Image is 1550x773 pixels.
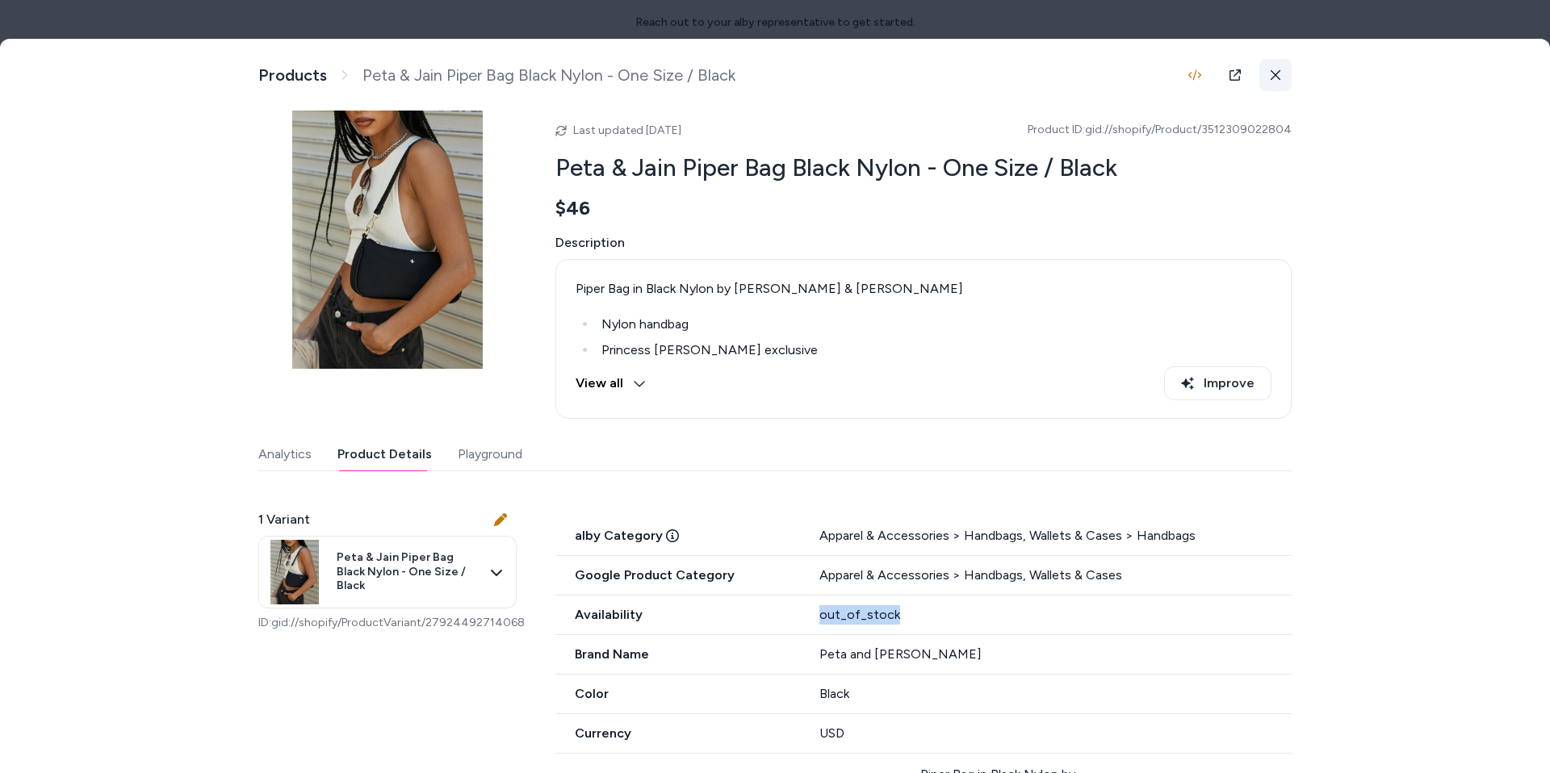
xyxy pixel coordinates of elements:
span: Peta & Jain Piper Bag Black Nylon - One Size / Black [362,65,735,86]
span: Availability [555,605,800,625]
h2: Peta & Jain Piper Bag Black Nylon - One Size / Black [555,153,1292,183]
span: Currency [555,724,800,743]
img: PETA_JAINPIPERBAGBLACKNYLON.jpg [262,540,327,604]
span: Product ID: gid://shopify/Product/3512309022804 [1028,122,1292,138]
div: Apparel & Accessories > Handbags, Wallets & Cases > Handbags [819,526,1308,545]
button: Peta & Jain Piper Bag Black Nylon - One Size / Black [258,536,517,608]
div: Apparel & Accessories > Handbags, Wallets & Cases [819,566,1308,585]
button: Product Details [337,438,432,470]
li: Nylon handbag [597,315,1271,334]
div: USD [819,724,1308,743]
div: Peta and [PERSON_NAME] [819,645,1308,664]
span: 1 Variant [258,510,310,529]
span: Last updated [DATE] [573,123,681,137]
button: Improve [1164,366,1271,400]
li: Princess [PERSON_NAME] exclusive [597,341,1271,360]
span: Google Product Category [555,566,800,585]
span: Description [555,233,1292,253]
span: Peta & Jain Piper Bag Black Nylon - One Size / Black [337,550,480,593]
button: Analytics [258,438,312,470]
button: Playground [458,438,522,470]
a: Products [258,65,327,86]
p: ID: gid://shopify/ProductVariant/27924492714068 [258,615,517,631]
span: alby Category [555,526,800,545]
nav: breadcrumb [258,65,735,86]
button: View all [576,366,646,400]
div: Piper Bag in Black Nylon by [PERSON_NAME] & [PERSON_NAME] [576,279,1271,299]
span: Brand Name [555,645,800,664]
span: $46 [555,196,590,220]
div: Black [819,684,1308,704]
img: PETA_JAINPIPERBAGBLACKNYLON.jpg [258,111,517,369]
div: out_of_stock [819,605,1308,625]
span: Color [555,684,800,704]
